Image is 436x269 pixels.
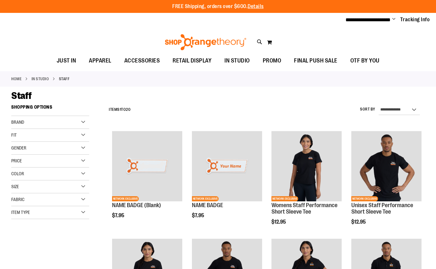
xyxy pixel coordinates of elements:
[11,184,19,189] span: Size
[192,213,205,218] span: $7.95
[126,107,130,112] span: 20
[351,131,422,201] img: Unisex Staff Performance Short Sleeve Tee
[11,171,24,176] span: Color
[164,34,247,50] img: Shop Orangetheory
[118,53,166,68] a: ACCESSORIES
[271,131,342,201] img: Womens Staff Performance Short Sleeve Tee
[189,128,265,235] div: product
[120,107,121,112] span: 1
[11,90,32,101] span: Staff
[218,53,256,68] a: IN STUDIO
[350,53,380,68] span: OTF BY YOU
[124,53,160,68] span: ACCESSORIES
[400,16,430,23] a: Tracking Info
[112,202,161,208] a: NAME BADGE (Blank)
[392,16,395,23] button: Account menu
[32,76,49,82] a: IN STUDIO
[11,145,26,150] span: Gender
[173,53,212,68] span: RETAIL DISPLAY
[50,53,83,68] a: JUST IN
[82,53,118,68] a: APPAREL
[271,219,287,225] span: $12.95
[112,213,125,218] span: $7.95
[351,131,422,202] a: Unisex Staff Performance Short Sleeve TeeNETWORK EXCLUSIVE
[224,53,250,68] span: IN STUDIO
[351,196,378,201] span: NETWORK EXCLUSIVE
[89,53,111,68] span: APPAREL
[192,196,219,201] span: NETWORK EXCLUSIVE
[112,196,139,201] span: NETWORK EXCLUSIVE
[271,131,342,202] a: Womens Staff Performance Short Sleeve TeeNETWORK EXCLUSIVE
[256,53,288,68] a: PROMO
[11,158,22,163] span: Price
[109,105,130,115] h2: Items to
[11,132,17,138] span: Fit
[271,196,298,201] span: NETWORK EXCLUSIVE
[11,76,22,82] a: Home
[11,101,89,116] strong: Shopping Options
[351,219,367,225] span: $12.95
[248,4,264,9] a: Details
[351,202,413,215] a: Unisex Staff Performance Short Sleeve Tee
[11,197,24,202] span: Fabric
[11,210,30,215] span: Item Type
[109,128,185,235] div: product
[263,53,281,68] span: PROMO
[192,131,262,202] a: Product image for NAME BADGENETWORK EXCLUSIVE
[59,76,70,82] strong: Staff
[172,3,264,10] p: FREE Shipping, orders over $600.
[57,53,76,68] span: JUST IN
[348,128,425,241] div: product
[271,202,337,215] a: Womens Staff Performance Short Sleeve Tee
[112,131,182,201] img: NAME BADGE (Blank)
[192,202,223,208] a: NAME BADGE
[268,128,345,241] div: product
[11,120,24,125] span: Brand
[192,131,262,201] img: Product image for NAME BADGE
[360,107,375,112] label: Sort By
[166,53,218,68] a: RETAIL DISPLAY
[344,53,386,68] a: OTF BY YOU
[112,131,182,202] a: NAME BADGE (Blank)NETWORK EXCLUSIVE
[294,53,337,68] span: FINAL PUSH SALE
[288,53,344,68] a: FINAL PUSH SALE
